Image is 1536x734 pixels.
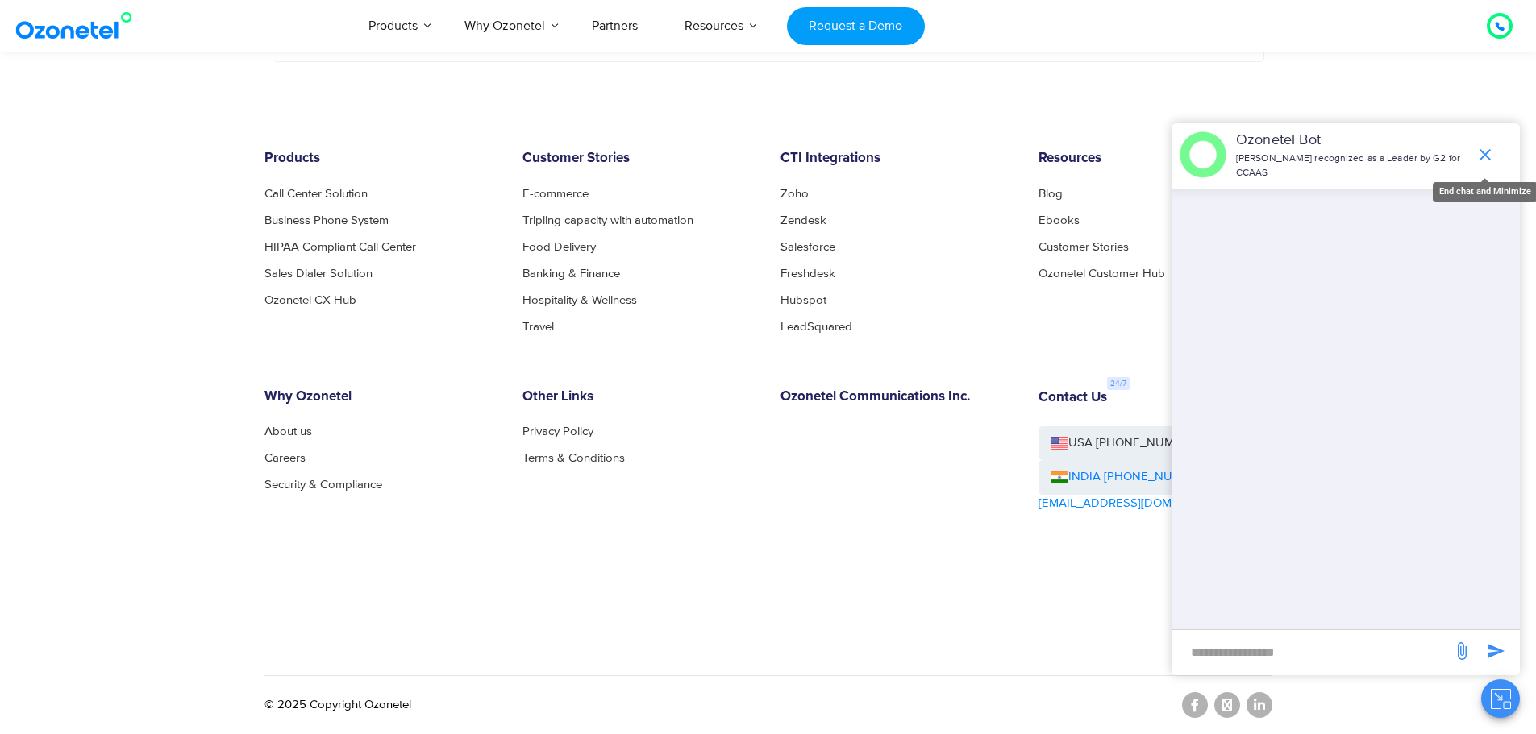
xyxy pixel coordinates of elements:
a: Banking & Finance [522,267,620,280]
a: Salesforce [780,241,835,253]
a: Hospitality & Wellness [522,294,637,306]
a: USA [PHONE_NUMBER] [1039,426,1272,461]
a: Customer Stories [1039,241,1129,253]
a: LeadSquared [780,321,852,333]
a: Business Phone System [264,214,389,226]
a: Freshdesk [780,267,835,280]
a: [EMAIL_ADDRESS][DOMAIN_NAME] [1039,495,1235,513]
img: ind-flag.png [1051,471,1068,483]
a: Ebooks [1039,214,1080,226]
a: About us [264,425,312,437]
a: Zoho [780,188,809,200]
h6: Resources [1039,151,1272,167]
div: new-msg-input [1180,638,1444,667]
h6: Other Links [522,389,756,405]
a: Privacy Policy [522,425,593,437]
img: header [1180,131,1226,178]
a: E-commerce [522,188,589,200]
h6: CTI Integrations [780,151,1014,167]
h6: Products [264,151,498,167]
a: Food Delivery [522,241,596,253]
a: Request a Demo [787,7,925,45]
a: Sales Dialer Solution [264,267,373,280]
p: Ozonetel Bot [1236,130,1467,151]
a: Ozonetel Customer Hub [1039,267,1165,280]
a: Ozonetel CX Hub [264,294,356,306]
span: send message [1446,635,1478,667]
a: Terms & Conditions [522,452,625,464]
a: Travel [522,321,554,333]
p: © 2025 Copyright Ozonetel [264,696,411,715]
a: Call Center Solution [264,188,368,200]
button: Close chat [1481,679,1520,718]
span: end chat or minimize [1469,139,1501,171]
a: HIPAA Compliant Call Center [264,241,416,253]
a: Blog [1039,188,1063,200]
a: INDIA [PHONE_NUMBER] [1051,468,1207,487]
a: Zendesk [780,214,826,226]
h6: Why Ozonetel [264,389,498,405]
a: Security & Compliance [264,479,382,491]
a: Tripling capacity with automation [522,214,693,226]
span: send message [1480,635,1512,667]
img: us-flag.png [1051,437,1068,450]
p: [PERSON_NAME] recognized as a Leader by G2 for CCAAS [1236,151,1467,180]
a: Hubspot [780,294,826,306]
h6: Ozonetel Communications Inc. [780,389,1014,405]
h6: Customer Stories [522,151,756,167]
h6: Contact Us [1039,390,1107,406]
a: Careers [264,452,306,464]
